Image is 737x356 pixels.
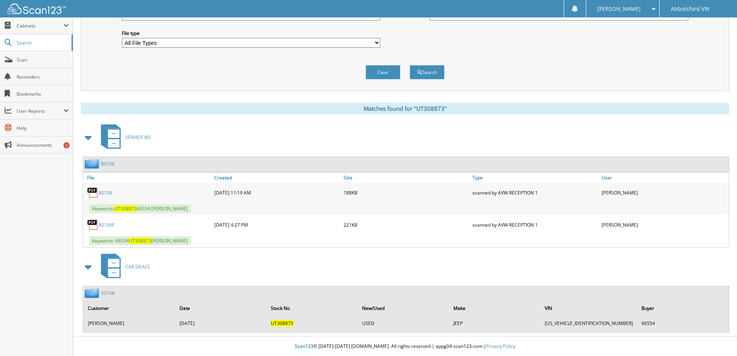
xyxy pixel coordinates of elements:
[84,300,175,316] th: Customer
[101,290,115,296] a: 35108
[81,103,729,114] div: Matches found for "UT308873"
[17,108,63,114] span: User Reports
[541,317,637,330] td: [US_VEHICLE_IDENTIFICATION_NUMBER]
[638,300,728,316] th: Buyer
[212,172,342,183] a: Created
[638,317,728,330] td: 66554
[450,317,540,330] td: JEEP
[122,30,380,36] label: File type
[83,172,212,183] a: File
[99,189,112,196] a: 80106
[470,172,600,183] a: Type
[597,7,641,11] span: [PERSON_NAME]
[671,7,710,11] span: Abbotsford VW
[486,343,515,349] a: Privacy Policy
[99,222,115,228] a: 80106F
[17,40,68,46] span: Search
[271,320,293,327] span: UT308873
[541,300,637,316] th: VIN
[17,142,69,148] span: Announcements
[176,317,266,330] td: [DATE]
[212,217,342,232] div: [DATE] 4:27 PM
[17,74,69,80] span: Reminders
[267,300,357,316] th: Stock No
[176,300,266,316] th: Date
[470,185,600,200] div: scanned by AVW RECEPTION 1
[73,337,737,356] div: © [DATE]-[DATE] [DOMAIN_NAME]. All rights reserved | appg04-scan123-com |
[600,172,729,183] a: User
[17,91,69,97] span: Bookmarks
[129,237,151,244] span: UT308873
[17,22,63,29] span: Cabinets
[295,343,313,349] span: Scan123
[63,142,70,148] div: 1
[96,251,150,282] a: CAR DEALS
[114,205,137,212] span: UT308873
[410,65,445,79] button: Search
[85,159,101,169] img: folder2.png
[87,187,99,198] img: PDF.png
[470,217,600,232] div: scanned by AVW RECEPTION 1
[342,172,471,183] a: Size
[89,204,191,213] span: Keywords: 66554 [PERSON_NAME]
[125,134,150,141] span: SERVICE RO
[125,263,150,270] span: CAR DEALS
[358,317,449,330] td: USED
[87,219,99,230] img: PDF.png
[342,185,471,200] div: 188KB
[698,319,737,356] iframe: Chat Widget
[96,122,150,153] a: SERVICE RO
[85,288,101,298] img: folder2.png
[8,3,66,14] img: scan123-logo-white.svg
[450,300,540,316] th: Make
[600,217,729,232] div: [PERSON_NAME]
[212,185,342,200] div: [DATE] 11:19 AM
[358,300,449,316] th: New/Used
[17,57,69,63] span: Scan
[600,185,729,200] div: [PERSON_NAME]
[101,160,115,167] a: 80106
[366,65,400,79] button: Clear
[89,236,191,245] span: Keywords: 66554 [PERSON_NAME]
[17,125,69,131] span: Help
[84,317,175,330] td: [PERSON_NAME]
[342,217,471,232] div: 221KB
